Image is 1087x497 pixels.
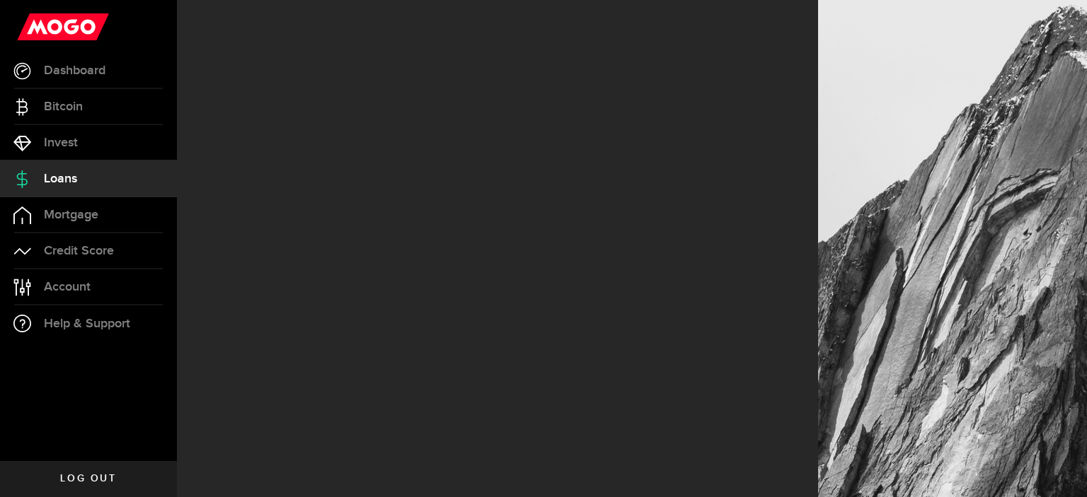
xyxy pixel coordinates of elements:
[44,64,105,77] span: Dashboard
[44,245,114,257] span: Credit Score
[44,173,77,185] span: Loans
[44,281,91,293] span: Account
[44,100,83,113] span: Bitcoin
[44,209,98,221] span: Mortgage
[44,317,130,330] span: Help & Support
[60,474,116,484] span: Log out
[44,136,78,149] span: Invest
